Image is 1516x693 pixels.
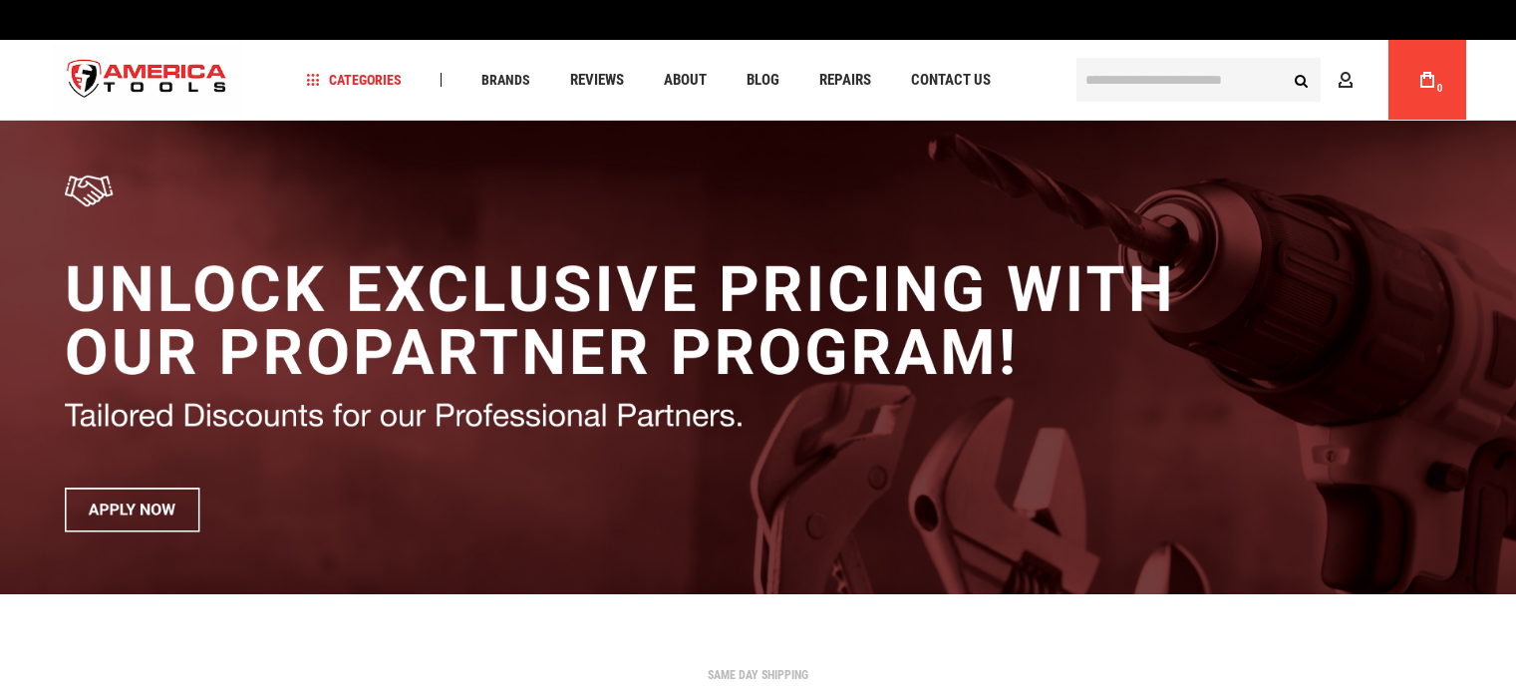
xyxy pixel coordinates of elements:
span: About [664,73,707,88]
a: About [655,67,716,94]
span: 0 [1437,83,1443,94]
span: Repairs [819,73,871,88]
img: America Tools [51,43,244,118]
button: Search [1283,61,1321,99]
a: 0 [1408,40,1446,120]
a: Reviews [561,67,633,94]
a: Contact Us [902,67,1000,94]
span: Blog [747,73,779,88]
span: Brands [481,73,530,87]
span: Categories [306,73,402,87]
a: Categories [297,67,411,94]
a: store logo [51,43,244,118]
span: Contact Us [911,73,991,88]
a: Blog [738,67,788,94]
span: Reviews [570,73,624,88]
div: SAME DAY SHIPPING [46,669,1471,681]
a: Brands [472,67,539,94]
a: Repairs [810,67,880,94]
